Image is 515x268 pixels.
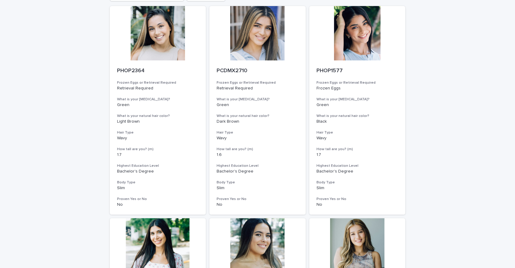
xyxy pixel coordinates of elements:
p: Retrieval Required [217,86,298,91]
p: Slim [117,186,199,191]
h3: Proven Yes or No [117,197,199,202]
h3: Highest Education Level [217,163,298,168]
p: PHOP1577 [316,68,398,74]
p: No [117,202,199,207]
p: 1.6 [217,152,298,157]
h3: Highest Education Level [316,163,398,168]
h3: What is your [MEDICAL_DATA]? [217,97,298,102]
h3: Frozen Eggs or Retrieval Required [316,80,398,85]
h3: Body Type [217,180,298,185]
h3: Body Type [117,180,199,185]
h3: Proven Yes or No [217,197,298,202]
p: Wavy [217,136,298,141]
p: Retrieval Required [117,86,199,91]
p: 1.7 [117,152,199,157]
p: Bachelor's Degree [117,169,199,174]
h3: Highest Education Level [117,163,199,168]
p: Green [217,102,298,108]
p: Green [316,102,398,108]
p: No [217,202,298,207]
p: 1.7 [316,152,398,157]
p: PHOP2364 [117,68,199,74]
h3: Hair Type [217,130,298,135]
p: Black [316,119,398,124]
h3: Hair Type [117,130,199,135]
p: No [316,202,398,207]
h3: What is your natural hair color? [316,114,398,118]
h3: Proven Yes or No [316,197,398,202]
p: Slim [316,186,398,191]
p: Frozen Eggs [316,86,398,91]
p: Green [117,102,199,108]
a: PCDMX2710Frozen Eggs or Retrieval RequiredRetrieval RequiredWhat is your [MEDICAL_DATA]?GreenWhat... [209,6,306,215]
h3: What is your [MEDICAL_DATA]? [316,97,398,102]
h3: Frozen Eggs or Retrieval Required [217,80,298,85]
h3: What is your [MEDICAL_DATA]? [117,97,199,102]
p: Wavy [316,136,398,141]
h3: Frozen Eggs or Retrieval Required [117,80,199,85]
a: PHOP2364Frozen Eggs or Retrieval RequiredRetrieval RequiredWhat is your [MEDICAL_DATA]?GreenWhat ... [110,6,206,215]
h3: What is your natural hair color? [217,114,298,118]
a: PHOP1577Frozen Eggs or Retrieval RequiredFrozen EggsWhat is your [MEDICAL_DATA]?GreenWhat is your... [309,6,405,215]
p: Wavy [117,136,199,141]
p: PCDMX2710 [217,68,298,74]
h3: How tall are you? (m) [316,147,398,152]
p: Light Brown [117,119,199,124]
h3: How tall are you? (m) [217,147,298,152]
p: Bachelor's Degree [217,169,298,174]
h3: Hair Type [316,130,398,135]
p: Slim [217,186,298,191]
p: Bachelor's Degree [316,169,398,174]
p: Dark Brown [217,119,298,124]
h3: How tall are you? (m) [117,147,199,152]
h3: Body Type [316,180,398,185]
h3: What is your natural hair color? [117,114,199,118]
